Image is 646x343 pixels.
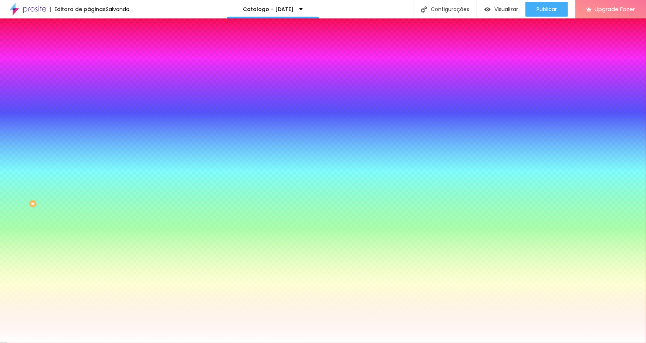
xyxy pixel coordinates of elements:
[421,6,427,13] img: Icone
[50,7,106,12] div: Editora de páginas
[525,2,568,17] button: Publicar
[243,7,294,12] p: Catalogo - [DATE]
[537,6,557,12] span: Publicar
[494,6,518,12] span: Visualizar
[484,6,491,13] img: view-1.svg
[106,7,133,12] div: Salvando...
[477,2,525,17] button: Visualizar
[595,6,635,12] span: Upgrade Fazer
